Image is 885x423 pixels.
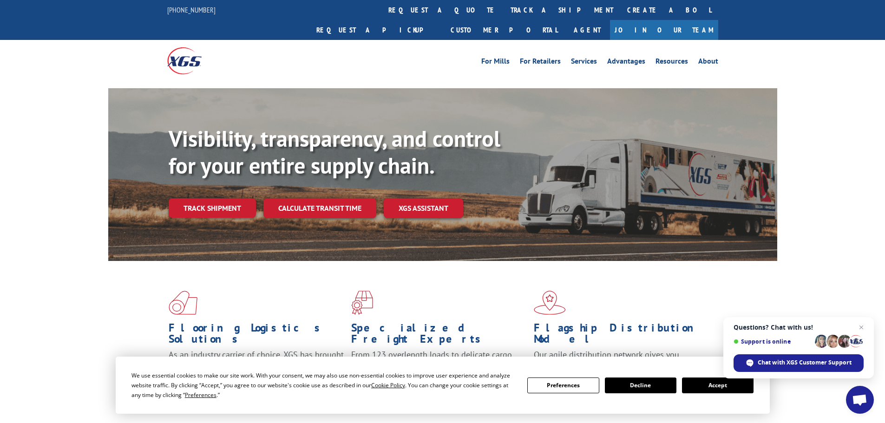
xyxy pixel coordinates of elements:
div: We use essential cookies to make our site work. With your consent, we may also use non-essential ... [131,371,516,400]
h1: Flagship Distribution Model [534,322,709,349]
a: Track shipment [169,198,256,218]
span: Questions? Chat with us! [734,324,864,331]
span: Chat with XGS Customer Support [758,358,852,367]
a: Calculate transit time [263,198,376,218]
span: Cookie Policy [371,381,405,389]
a: Advantages [607,58,645,68]
button: Accept [682,377,754,393]
button: Decline [605,377,676,393]
a: Customer Portal [444,20,564,40]
h1: Specialized Freight Experts [351,322,527,349]
a: Resources [656,58,688,68]
h1: Flooring Logistics Solutions [169,322,344,349]
button: Preferences [527,377,599,393]
a: For Retailers [520,58,561,68]
a: [PHONE_NUMBER] [167,5,216,14]
span: Our agile distribution network gives you nationwide inventory management on demand. [534,349,705,371]
a: About [698,58,718,68]
span: Close chat [856,322,867,333]
img: xgs-icon-flagship-distribution-model-red [534,291,566,315]
div: Cookie Consent Prompt [116,357,770,414]
a: Request a pickup [309,20,444,40]
img: xgs-icon-focused-on-flooring-red [351,291,373,315]
a: XGS ASSISTANT [384,198,463,218]
a: Join Our Team [610,20,718,40]
span: Support is online [734,338,812,345]
img: xgs-icon-total-supply-chain-intelligence-red [169,291,197,315]
div: Open chat [846,386,874,414]
a: For Mills [481,58,510,68]
p: From 123 overlength loads to delicate cargo, our experienced staff knows the best way to move you... [351,349,527,390]
span: As an industry carrier of choice, XGS has brought innovation and dedication to flooring logistics... [169,349,344,382]
span: Preferences [185,391,216,399]
a: Services [571,58,597,68]
a: Agent [564,20,610,40]
div: Chat with XGS Customer Support [734,354,864,372]
b: Visibility, transparency, and control for your entire supply chain. [169,124,500,180]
